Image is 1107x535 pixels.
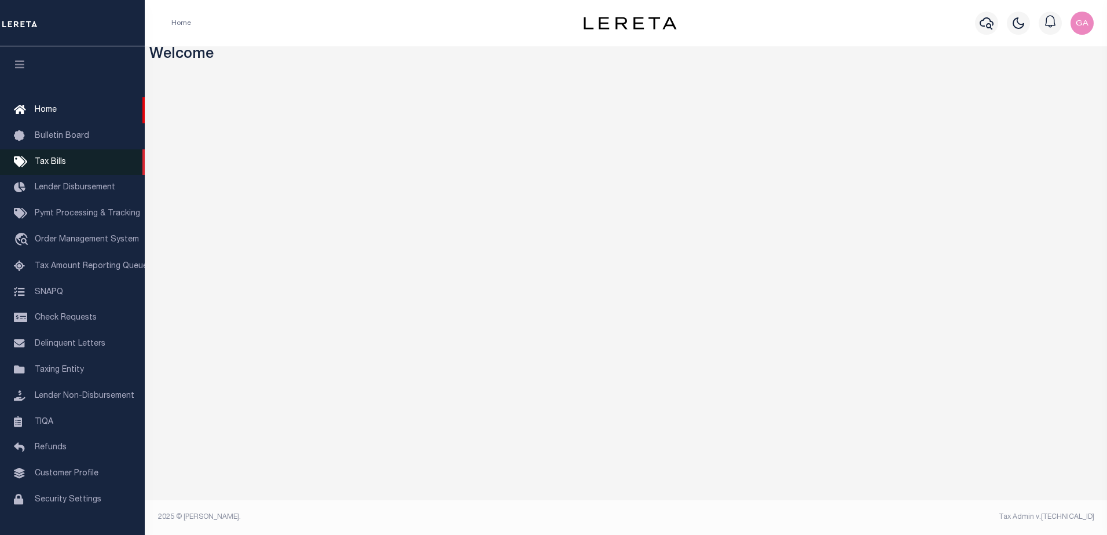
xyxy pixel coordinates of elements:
img: logo-dark.svg [584,17,676,30]
span: Delinquent Letters [35,340,105,348]
span: Security Settings [35,496,101,504]
span: Tax Bills [35,158,66,166]
h3: Welcome [149,46,1103,64]
span: Lender Disbursement [35,184,115,192]
span: Customer Profile [35,470,98,478]
span: TIQA [35,417,53,426]
div: 2025 © [PERSON_NAME]. [149,512,626,522]
div: Tax Admin v.[TECHNICAL_ID] [635,512,1094,522]
span: Tax Amount Reporting Queue [35,262,148,270]
span: Check Requests [35,314,97,322]
span: Refunds [35,444,67,452]
span: Lender Non-Disbursement [35,392,134,400]
span: SNAPQ [35,288,63,296]
i: travel_explore [14,233,32,248]
span: Pymt Processing & Tracking [35,210,140,218]
li: Home [171,18,191,28]
img: svg+xml;base64,PHN2ZyB4bWxucz0iaHR0cDovL3d3dy53My5vcmcvMjAwMC9zdmciIHBvaW50ZXItZXZlbnRzPSJub25lIi... [1071,12,1094,35]
span: Bulletin Board [35,132,89,140]
span: Home [35,106,57,114]
span: Order Management System [35,236,139,244]
span: Taxing Entity [35,366,84,374]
